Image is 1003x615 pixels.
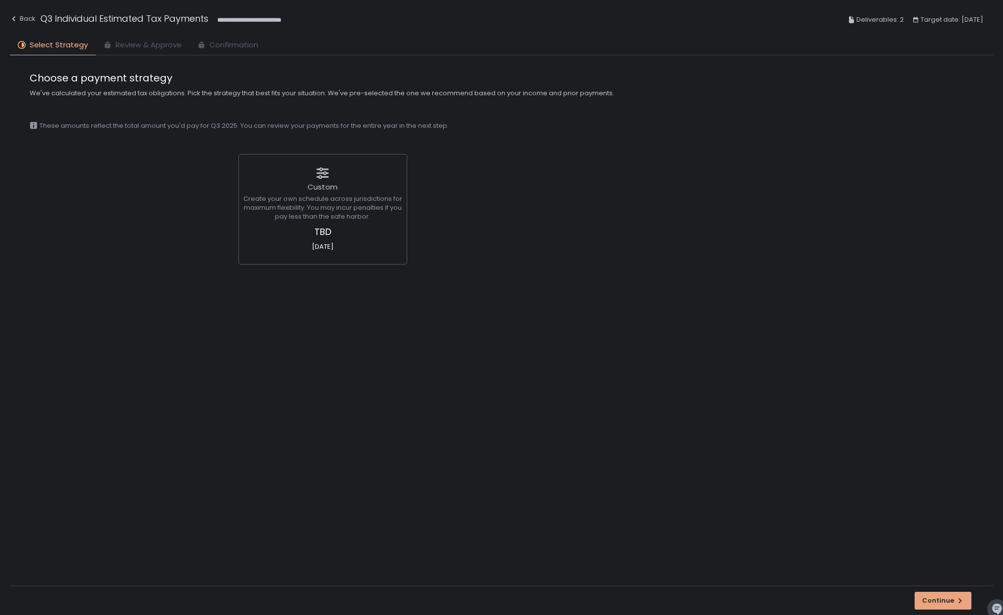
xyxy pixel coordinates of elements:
span: Create your own schedule across jurisdictions for maximum flexibility. You may incur penalties if... [242,194,404,221]
span: TBD [242,225,404,238]
span: Choose a payment strategy [30,71,973,85]
span: These amounts reflect the total amount you'd pay for Q3 2025. You can review your payments for th... [39,121,449,130]
div: Continue [922,596,964,605]
button: Continue [915,592,971,610]
button: Back [10,12,36,28]
span: Deliverables: 2 [856,14,904,26]
span: Custom [308,182,338,192]
span: Confirmation [209,39,258,51]
span: [DATE] [242,242,404,251]
span: Select Strategy [30,39,88,51]
span: Target date: [DATE] [921,14,983,26]
span: We've calculated your estimated tax obligations. Pick the strategy that best fits your situation.... [30,89,973,98]
h1: Q3 Individual Estimated Tax Payments [40,12,208,25]
span: Review & Approve [116,39,182,51]
div: Back [10,13,36,25]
